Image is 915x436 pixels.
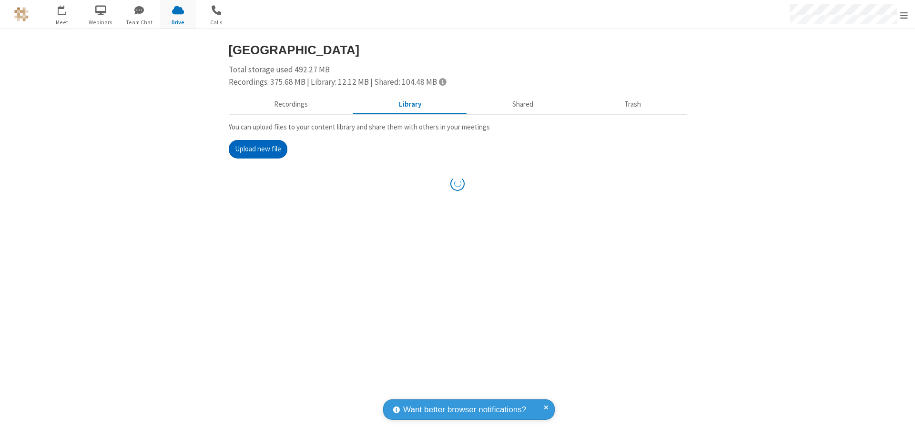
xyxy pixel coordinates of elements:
[229,76,687,89] div: Recordings: 375.68 MB | Library: 12.12 MB | Shared: 104.48 MB
[229,96,354,114] button: Recorded meetings
[403,404,526,416] span: Want better browser notifications?
[44,18,80,27] span: Meet
[83,18,119,27] span: Webinars
[122,18,157,27] span: Team Chat
[229,43,687,57] h3: [GEOGRAPHIC_DATA]
[229,140,287,159] button: Upload new file
[199,18,234,27] span: Calls
[439,78,446,86] span: Totals displayed include files that have been moved to the trash.
[64,5,71,12] div: 1
[229,64,687,88] div: Total storage used 492.27 MB
[14,7,29,21] img: QA Selenium DO NOT DELETE OR CHANGE
[160,18,196,27] span: Drive
[467,96,579,114] button: Shared during meetings
[579,96,687,114] button: Trash
[354,96,467,114] button: Content library
[229,122,687,133] p: You can upload files to your content library and share them with others in your meetings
